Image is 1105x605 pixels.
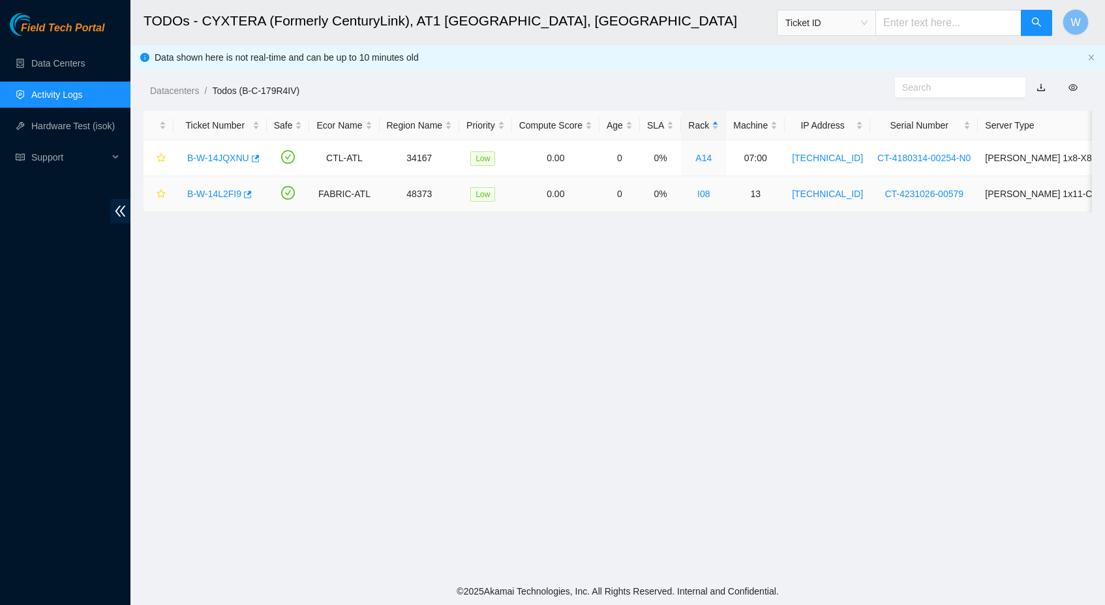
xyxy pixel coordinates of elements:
[10,23,104,40] a: Akamai TechnologiesField Tech Portal
[212,85,299,96] a: Todos (B-C-179R4IV)
[204,85,207,96] span: /
[187,153,249,163] a: B-W-14JQXNU
[380,140,460,176] td: 34167
[130,578,1105,605] footer: © 2025 Akamai Technologies, Inc. All Rights Reserved. Internal and Confidential.
[902,80,1008,95] input: Search
[640,176,681,212] td: 0%
[150,85,199,96] a: Datacenters
[470,187,495,202] span: Low
[31,144,108,170] span: Support
[512,176,599,212] td: 0.00
[309,140,379,176] td: CTL-ATL
[470,151,495,166] span: Low
[1027,77,1055,98] button: download
[885,189,963,199] a: CT-4231026-00579
[1070,14,1080,31] span: W
[281,186,295,200] span: check-circle
[1087,54,1095,61] span: close
[599,140,640,176] td: 0
[151,147,166,168] button: star
[31,121,115,131] a: Hardware Test (isok)
[151,183,166,204] button: star
[877,153,971,163] a: CT-4180314-00254-N0
[309,176,379,212] td: FABRIC-ATL
[599,176,640,212] td: 0
[157,189,166,200] span: star
[1068,83,1078,92] span: eye
[1031,17,1042,29] span: search
[110,199,130,223] span: double-left
[792,153,863,163] a: [TECHNICAL_ID]
[380,176,460,212] td: 48373
[10,13,66,36] img: Akamai Technologies
[695,153,712,163] a: A14
[1063,9,1089,35] button: W
[1087,54,1095,62] button: close
[640,140,681,176] td: 0%
[31,58,85,69] a: Data Centers
[31,89,83,100] a: Activity Logs
[187,189,241,199] a: B-W-14L2FI9
[157,153,166,164] span: star
[726,140,785,176] td: 07:00
[726,176,785,212] td: 13
[1037,82,1046,93] a: download
[512,140,599,176] td: 0.00
[875,10,1022,36] input: Enter text here...
[1021,10,1052,36] button: search
[16,153,25,162] span: read
[21,22,104,35] span: Field Tech Portal
[281,150,295,164] span: check-circle
[792,189,863,199] a: [TECHNICAL_ID]
[785,13,868,33] span: Ticket ID
[697,189,710,199] a: I08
